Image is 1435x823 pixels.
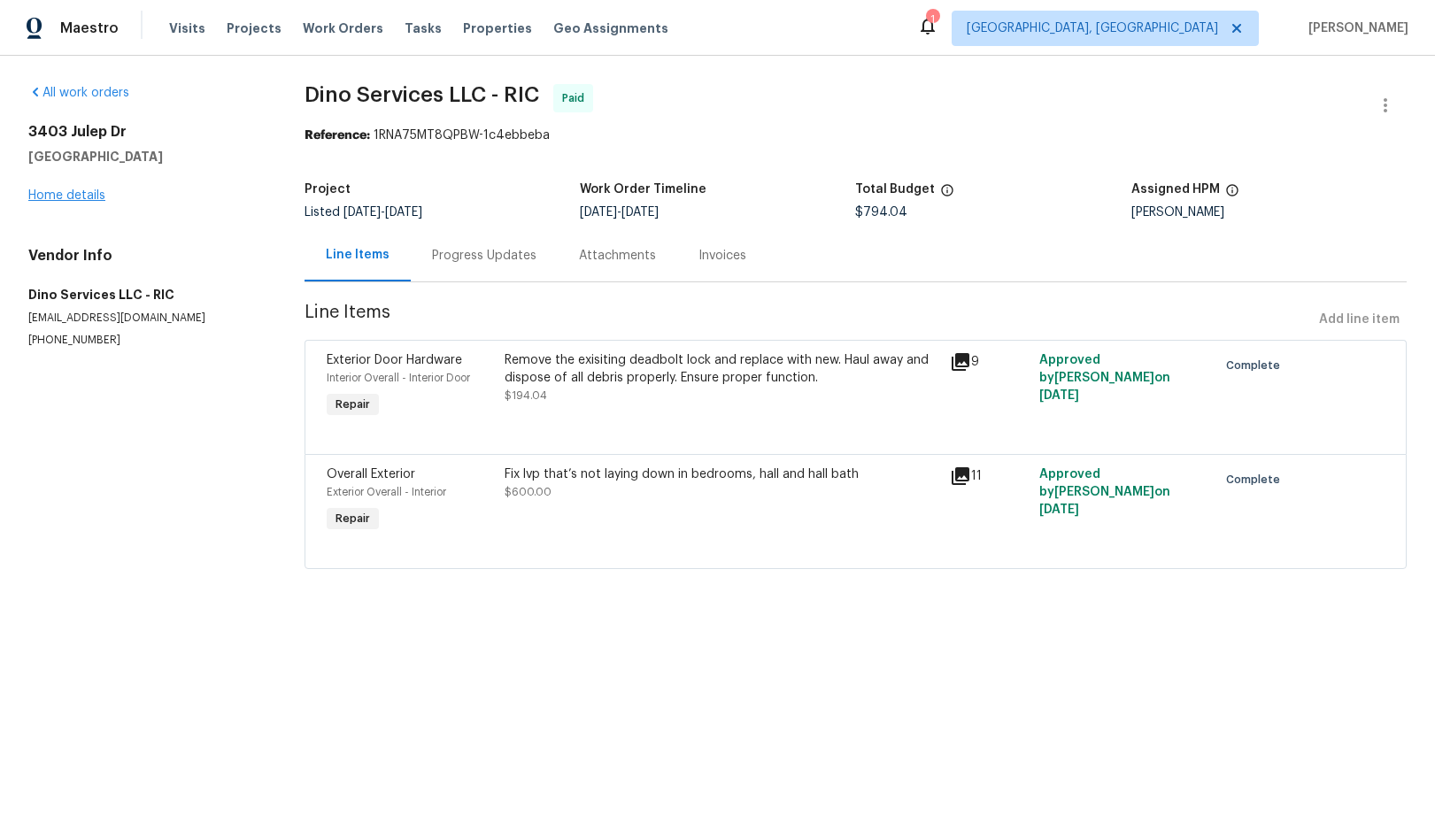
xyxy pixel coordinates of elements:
[343,206,422,219] span: -
[505,390,547,401] span: $194.04
[28,87,129,99] a: All work orders
[328,396,377,413] span: Repair
[698,247,746,265] div: Invoices
[950,351,1029,373] div: 9
[1301,19,1408,37] span: [PERSON_NAME]
[326,246,390,264] div: Line Items
[385,206,422,219] span: [DATE]
[305,183,351,196] h5: Project
[28,286,262,304] h5: Dino Services LLC - RIC
[432,247,536,265] div: Progress Updates
[60,19,119,37] span: Maestro
[562,89,591,107] span: Paid
[855,206,907,219] span: $794.04
[1131,183,1220,196] h5: Assigned HPM
[28,247,262,265] h4: Vendor Info
[1039,389,1079,402] span: [DATE]
[327,487,446,497] span: Exterior Overall - Interior
[28,148,262,165] h5: [GEOGRAPHIC_DATA]
[305,304,1312,336] span: Line Items
[580,206,617,219] span: [DATE]
[305,84,539,105] span: Dino Services LLC - RIC
[327,373,470,383] span: Interior Overall - Interior Door
[855,183,935,196] h5: Total Budget
[580,206,659,219] span: -
[967,19,1218,37] span: [GEOGRAPHIC_DATA], [GEOGRAPHIC_DATA]
[1131,206,1407,219] div: [PERSON_NAME]
[553,19,668,37] span: Geo Assignments
[305,129,370,142] b: Reference:
[505,351,939,387] div: Remove the exisiting deadbolt lock and replace with new. Haul away and dispose of all debris prop...
[463,19,532,37] span: Properties
[28,189,105,202] a: Home details
[1226,471,1287,488] span: Complete
[169,19,205,37] span: Visits
[1039,504,1079,516] span: [DATE]
[1039,468,1170,516] span: Approved by [PERSON_NAME] on
[405,22,442,35] span: Tasks
[950,465,1029,487] div: 11
[1226,357,1287,374] span: Complete
[227,19,282,37] span: Projects
[327,468,415,481] span: Overall Exterior
[28,333,262,348] p: [PHONE_NUMBER]
[343,206,381,219] span: [DATE]
[327,354,462,366] span: Exterior Door Hardware
[505,465,939,483] div: Fix lvp that’s not laying down in bedrooms, hall and hall bath
[305,127,1407,144] div: 1RNA75MT8QPBW-1c4ebbeba
[579,247,656,265] div: Attachments
[1225,183,1239,206] span: The hpm assigned to this work order.
[303,19,383,37] span: Work Orders
[580,183,706,196] h5: Work Order Timeline
[940,183,954,206] span: The total cost of line items that have been proposed by Opendoor. This sum includes line items th...
[305,206,422,219] span: Listed
[28,123,262,141] h2: 3403 Julep Dr
[28,311,262,326] p: [EMAIL_ADDRESS][DOMAIN_NAME]
[328,510,377,527] span: Repair
[621,206,659,219] span: [DATE]
[926,11,938,28] div: 1
[505,487,552,497] span: $600.00
[1039,354,1170,402] span: Approved by [PERSON_NAME] on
